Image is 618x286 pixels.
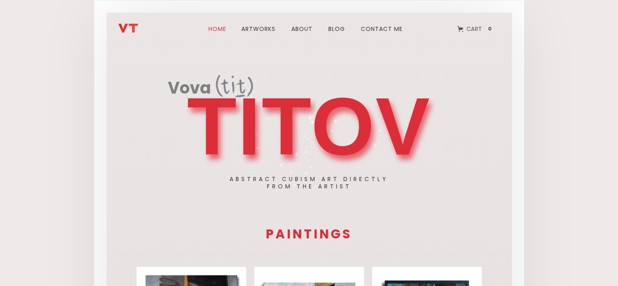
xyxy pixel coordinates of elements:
[236,14,280,44] a: ARTWORks
[187,90,431,163] h1: TITOV
[230,175,388,190] h2: Abstract Cubism ART directly from the artist
[168,74,451,167] a: VovaTitTITOVAbstract Cubism ART directlyfrom the artist
[356,14,408,44] a: Contact me
[204,14,230,44] a: Home
[286,14,317,44] a: about
[168,80,211,98] h2: Vova
[486,25,494,33] div: 0
[132,228,486,240] h3: PAINTINGS
[466,24,482,34] div: Cart
[118,24,138,33] img: Vladimir Titov
[451,20,500,38] a: Open cart
[216,75,253,97] img: Tit
[323,14,350,44] a: blog
[118,17,167,33] a: home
